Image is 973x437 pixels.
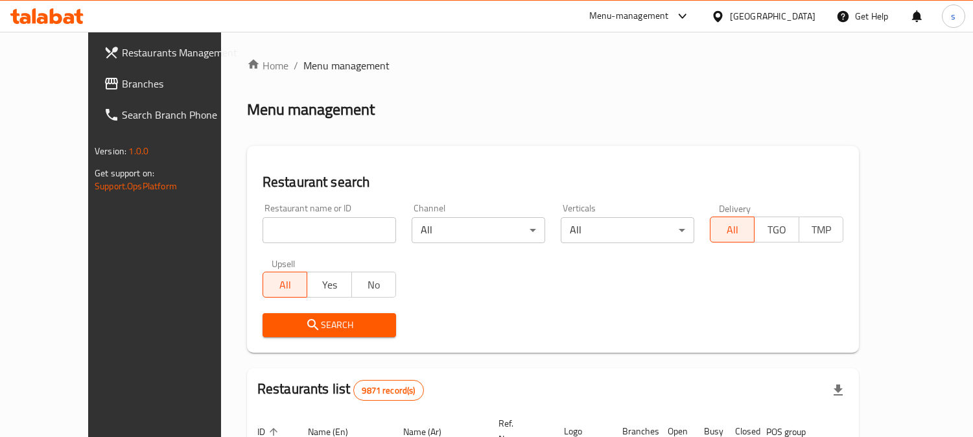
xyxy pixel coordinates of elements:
[247,58,859,73] nav: breadcrumb
[823,375,854,406] div: Export file
[93,68,251,99] a: Branches
[122,45,240,60] span: Restaurants Management
[95,165,154,182] span: Get support on:
[273,317,386,333] span: Search
[351,272,396,298] button: No
[754,217,799,242] button: TGO
[716,220,749,239] span: All
[263,217,396,243] input: Search for restaurant name or ID..
[247,58,288,73] a: Home
[257,379,424,401] h2: Restaurants list
[122,76,240,91] span: Branches
[263,172,843,192] h2: Restaurant search
[95,143,126,159] span: Version:
[128,143,148,159] span: 1.0.0
[412,217,545,243] div: All
[268,276,302,294] span: All
[294,58,298,73] li: /
[95,178,177,195] a: Support.OpsPlatform
[710,217,755,242] button: All
[303,58,390,73] span: Menu management
[357,276,391,294] span: No
[93,37,251,68] a: Restaurants Management
[263,313,396,337] button: Search
[354,384,423,397] span: 9871 record(s)
[93,99,251,130] a: Search Branch Phone
[799,217,843,242] button: TMP
[730,9,815,23] div: [GEOGRAPHIC_DATA]
[263,272,307,298] button: All
[272,259,296,268] label: Upsell
[122,107,240,123] span: Search Branch Phone
[719,204,751,213] label: Delivery
[561,217,694,243] div: All
[312,276,346,294] span: Yes
[760,220,793,239] span: TGO
[804,220,838,239] span: TMP
[589,8,669,24] div: Menu-management
[353,380,423,401] div: Total records count
[951,9,955,23] span: s
[247,99,375,120] h2: Menu management
[307,272,351,298] button: Yes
